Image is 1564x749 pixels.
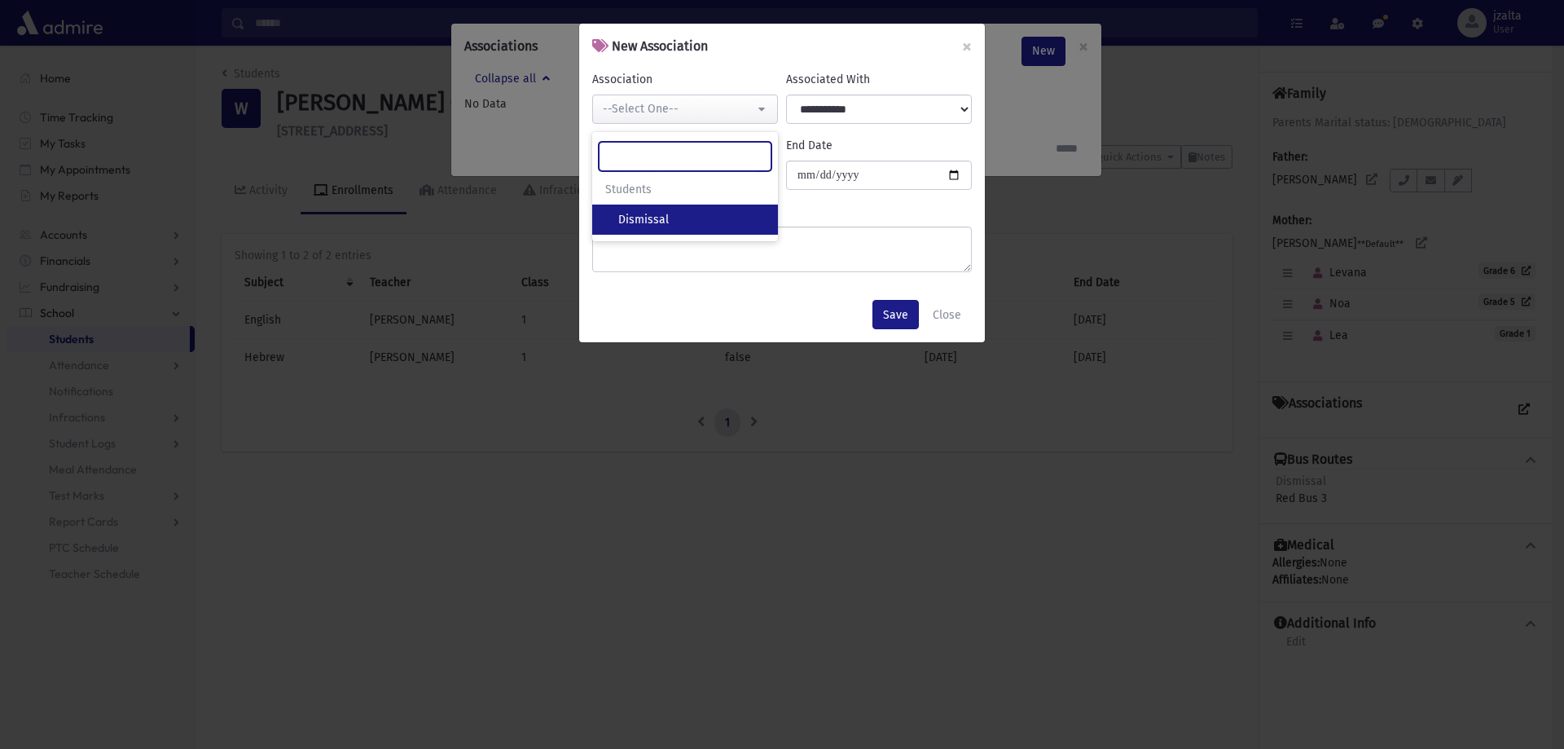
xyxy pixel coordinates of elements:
button: --Select One-- [592,95,778,124]
label: End Date [786,137,833,154]
input: Search [599,142,771,171]
button: Close [922,300,972,329]
span: Dismissal [618,212,669,228]
button: × [949,24,985,69]
h6: New Association [592,37,708,56]
span: Students [605,181,652,198]
div: --Select One-- [603,100,754,117]
label: Association [592,71,652,88]
label: Associated With [786,71,870,88]
button: Save [872,300,919,329]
